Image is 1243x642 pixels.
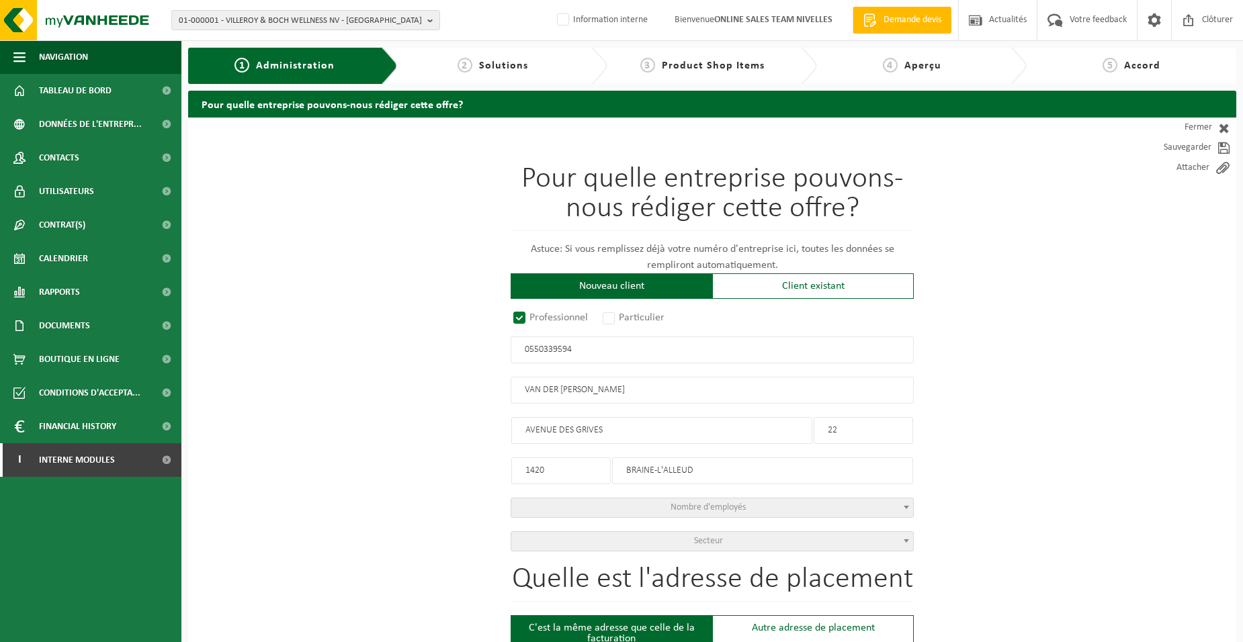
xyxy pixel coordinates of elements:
span: Administration [256,60,335,71]
label: Professionnel [511,308,592,327]
span: Navigation [39,40,88,74]
a: Attacher [1115,158,1236,178]
span: Aperçu [904,60,941,71]
a: Sauvegarder [1115,138,1236,158]
span: Utilisateurs [39,175,94,208]
input: Nom [511,377,914,404]
a: 2Solutions [404,58,581,74]
div: Client existant [712,273,914,299]
span: Accord [1124,60,1160,71]
input: Ville [612,457,913,484]
span: Données de l'entrepr... [39,107,142,141]
label: Information interne [554,10,648,30]
span: I [13,443,26,477]
a: Fermer [1115,118,1236,138]
input: Numéro [814,417,913,444]
span: Solutions [479,60,528,71]
button: 01-000001 - VILLEROY & BOCH WELLNESS NV - [GEOGRAPHIC_DATA] [171,10,440,30]
label: Particulier [600,308,669,327]
span: 4 [883,58,898,73]
input: code postal [511,457,611,484]
a: 1Administration [198,58,371,74]
span: Boutique en ligne [39,342,120,376]
a: 4Aperçu [824,58,1000,74]
span: Documents [39,309,90,342]
p: Astuce: Si vous remplissez déjà votre numéro d'entreprise ici, toutes les données se rempliront a... [511,241,914,273]
span: Rapports [39,275,80,309]
span: 5 [1103,58,1117,73]
a: Demande devis [853,7,951,34]
a: 3Product Shop Items [614,58,790,74]
div: Nouveau client [511,273,712,299]
span: Interne modules [39,443,115,477]
span: 01-000001 - VILLEROY & BOCH WELLNESS NV - [GEOGRAPHIC_DATA] [179,11,422,31]
input: Rue [511,417,812,444]
span: Nombre d'employés [671,502,746,512]
a: 5Accord [1033,58,1230,74]
span: 1 [234,58,249,73]
span: Product Shop Items [662,60,765,71]
span: Secteur [694,536,723,546]
span: Contacts [39,141,79,175]
span: Demande devis [880,13,945,27]
span: Contrat(s) [39,208,85,242]
span: Tableau de bord [39,74,112,107]
span: Financial History [39,410,116,443]
h1: Quelle est l'adresse de placement [511,565,914,602]
span: Calendrier [39,242,88,275]
span: 2 [458,58,472,73]
h2: Pour quelle entreprise pouvons-nous rédiger cette offre? [188,91,1236,117]
h1: Pour quelle entreprise pouvons-nous rédiger cette offre? [511,165,914,231]
span: 3 [640,58,655,73]
strong: ONLINE SALES TEAM NIVELLES [714,15,832,25]
input: Numéro d'entreprise [511,336,914,363]
span: Conditions d'accepta... [39,376,140,410]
